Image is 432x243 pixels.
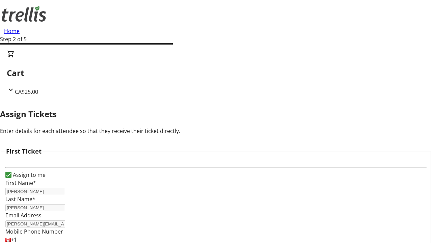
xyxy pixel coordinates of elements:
[5,195,35,203] label: Last Name*
[11,171,46,179] label: Assign to me
[7,50,425,96] div: CartCA$25.00
[15,88,38,96] span: CA$25.00
[7,67,425,79] h2: Cart
[5,228,63,235] label: Mobile Phone Number
[6,146,42,156] h3: First Ticket
[5,212,42,219] label: Email Address
[5,179,36,187] label: First Name*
